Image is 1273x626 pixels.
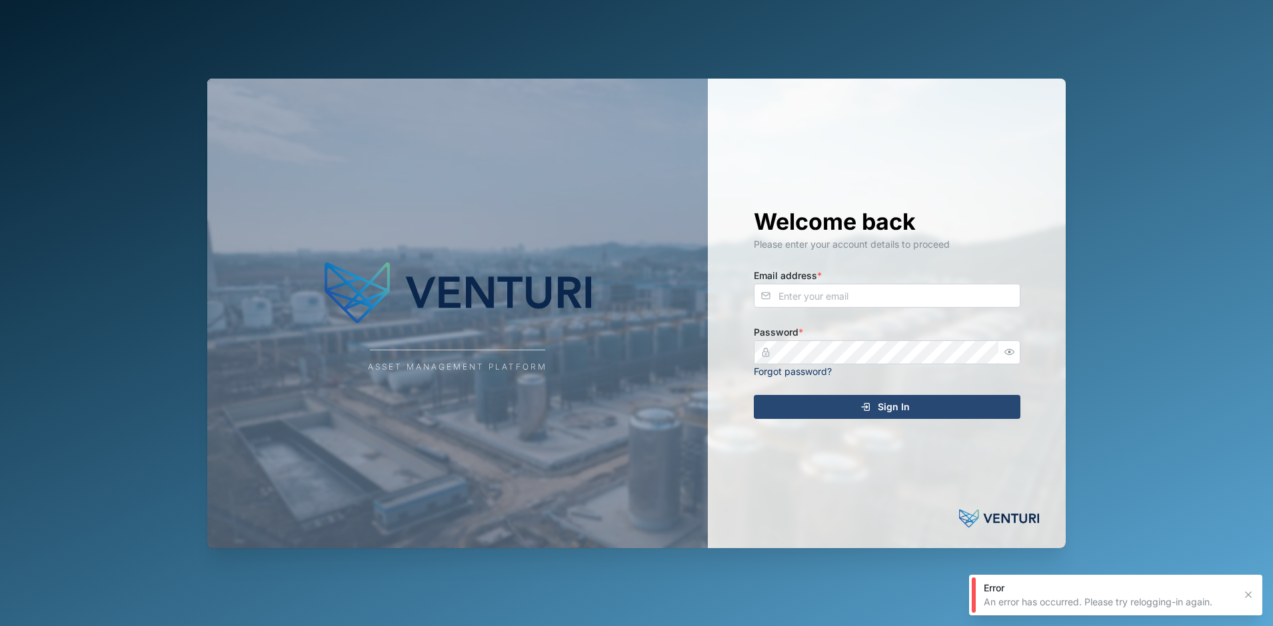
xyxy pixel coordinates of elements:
[754,395,1020,419] button: Sign In
[754,284,1020,308] input: Enter your email
[754,207,1020,236] h1: Welcome back
[754,366,832,377] a: Forgot password?
[368,361,547,374] div: Asset Management Platform
[984,595,1234,609] div: An error has occurred. Please try relogging-in again.
[959,505,1039,532] img: Powered by: Venturi
[754,237,1020,252] div: Please enter your account details to proceed
[878,396,910,418] span: Sign In
[325,252,591,332] img: Company Logo
[984,581,1234,595] div: Error
[754,325,803,340] label: Password
[754,268,822,283] label: Email address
